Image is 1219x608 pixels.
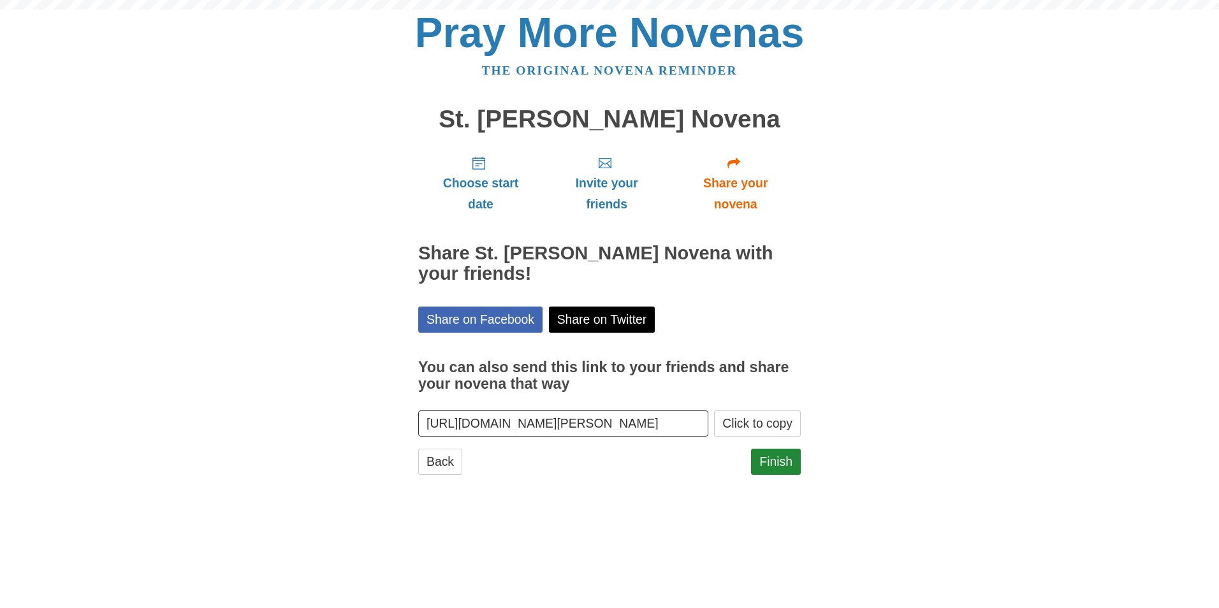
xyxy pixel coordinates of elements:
[418,449,462,475] a: Back
[683,173,788,215] span: Share your novena
[418,243,801,284] h2: Share St. [PERSON_NAME] Novena with your friends!
[714,410,801,437] button: Click to copy
[543,145,670,221] a: Invite your friends
[431,173,530,215] span: Choose start date
[556,173,657,215] span: Invite your friends
[418,145,543,221] a: Choose start date
[751,449,801,475] a: Finish
[482,64,738,77] a: The original novena reminder
[418,106,801,133] h1: St. [PERSON_NAME] Novena
[670,145,801,221] a: Share your novena
[418,359,801,392] h3: You can also send this link to your friends and share your novena that way
[549,307,655,333] a: Share on Twitter
[418,307,543,333] a: Share on Facebook
[415,9,805,56] a: Pray More Novenas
